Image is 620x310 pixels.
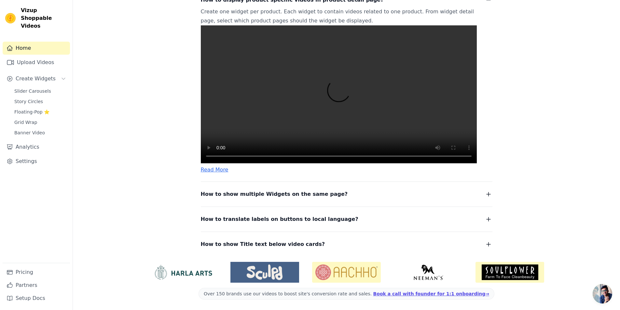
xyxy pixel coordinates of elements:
span: How to translate labels on buttons to local language? [201,215,358,224]
img: Vizup [5,13,16,23]
a: Upload Videos [3,56,70,69]
a: Home [3,42,70,55]
span: Grid Wrap [14,119,37,126]
span: How to show Title text below video cards? [201,240,325,249]
span: Story Circles [14,98,43,105]
a: Setup Docs [3,292,70,305]
a: Open chat [593,284,612,303]
button: Create Widgets [3,72,70,85]
span: How to show multiple Widgets on the same page? [201,190,348,199]
button: How to translate labels on buttons to local language? [201,215,492,224]
a: Story Circles [10,97,70,106]
a: Pricing [3,266,70,279]
a: Book a call with founder for 1:1 onboarding [373,291,489,296]
span: Banner Video [14,129,45,136]
a: Banner Video [10,128,70,137]
a: Analytics [3,141,70,154]
button: How to show Title text below video cards? [201,240,492,249]
a: Floating-Pop ⭐ [10,107,70,116]
span: Slider Carousels [14,88,51,94]
a: Slider Carousels [10,87,70,96]
img: Sculpd US [230,264,299,280]
img: Neeman's [394,264,462,280]
a: Partners [3,279,70,292]
button: How to show multiple Widgets on the same page? [201,190,492,199]
a: Grid Wrap [10,118,70,127]
img: Soulflower [475,262,544,283]
img: HarlaArts [149,264,217,280]
p: Create one widget per product. Each widget to contain videos related to one product. From widget ... [201,7,477,163]
img: Aachho [312,262,381,283]
span: Vizup Shoppable Videos [21,7,67,30]
a: Read More [201,167,228,173]
a: Settings [3,155,70,168]
span: Floating-Pop ⭐ [14,109,49,115]
span: Create Widgets [16,75,56,83]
